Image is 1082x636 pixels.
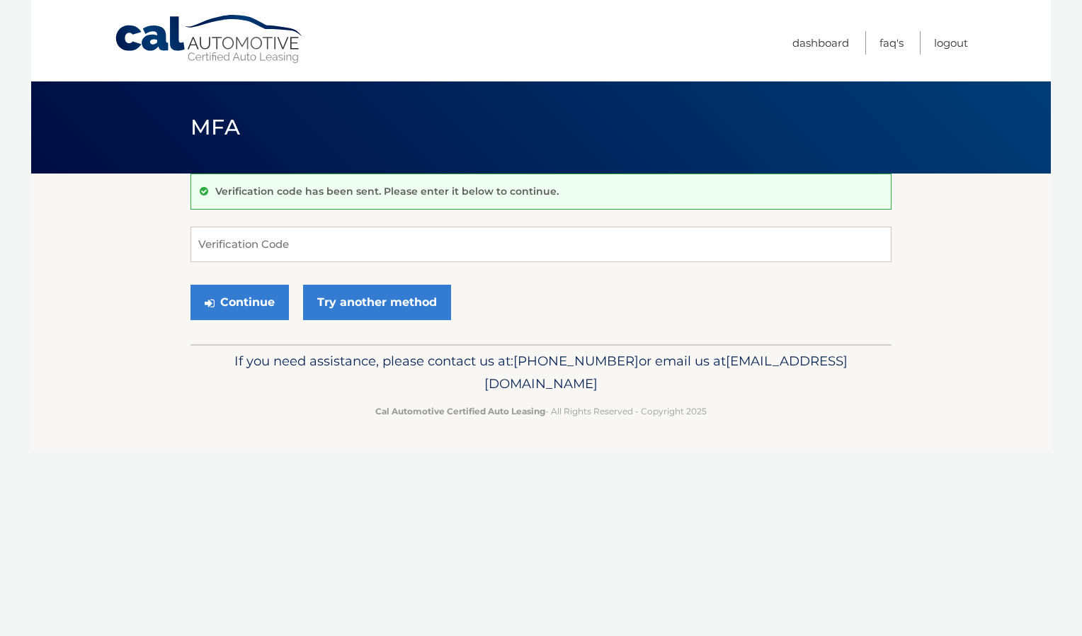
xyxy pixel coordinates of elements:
[215,185,559,198] p: Verification code has been sent. Please enter it below to continue.
[934,31,968,55] a: Logout
[190,285,289,320] button: Continue
[190,227,892,262] input: Verification Code
[190,114,240,140] span: MFA
[792,31,849,55] a: Dashboard
[200,350,882,395] p: If you need assistance, please contact us at: or email us at
[200,404,882,419] p: - All Rights Reserved - Copyright 2025
[303,285,451,320] a: Try another method
[114,14,305,64] a: Cal Automotive
[484,353,848,392] span: [EMAIL_ADDRESS][DOMAIN_NAME]
[513,353,639,369] span: [PHONE_NUMBER]
[375,406,545,416] strong: Cal Automotive Certified Auto Leasing
[879,31,904,55] a: FAQ's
